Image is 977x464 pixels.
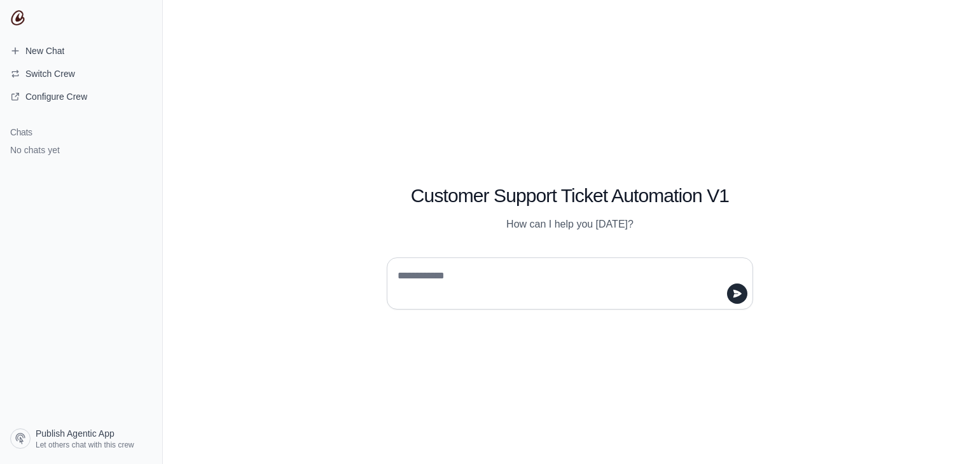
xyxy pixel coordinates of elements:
a: Configure Crew [5,86,157,107]
a: New Chat [5,41,157,61]
a: Publish Agentic App Let others chat with this crew [5,423,157,454]
span: Let others chat with this crew [36,440,134,450]
span: Switch Crew [25,67,75,80]
img: CrewAI Logo [10,10,25,25]
h1: Customer Support Ticket Automation V1 [387,184,753,207]
span: Publish Agentic App [36,427,114,440]
button: Switch Crew [5,64,157,84]
span: Configure Crew [25,90,87,103]
p: How can I help you [DATE]? [387,217,753,232]
span: New Chat [25,44,64,57]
